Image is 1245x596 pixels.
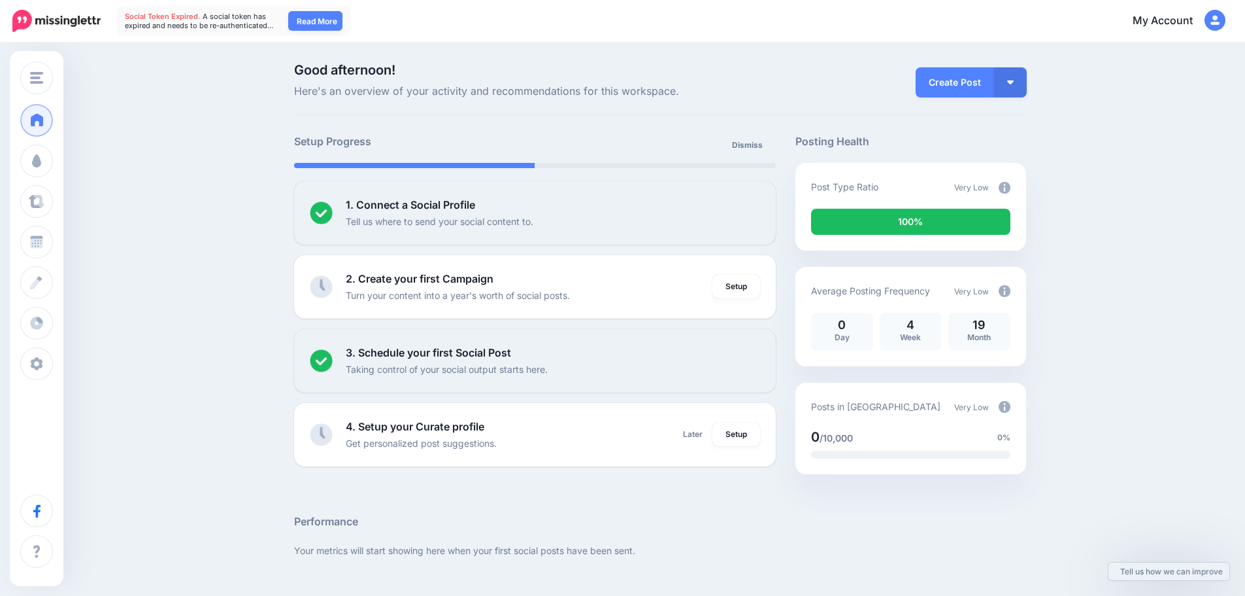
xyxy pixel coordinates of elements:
[125,12,274,30] span: A social token has expired and needs to be re-authenticated…
[954,402,989,412] span: Very Low
[125,12,201,21] span: Social Token Expired.
[835,332,850,342] span: Day
[294,62,395,78] span: Good afternoon!
[999,401,1010,413] img: info-circle-grey.png
[310,275,333,298] img: clock-grey.png
[1108,563,1229,580] a: Tell us how we can improve
[310,202,333,224] img: checked-circle.png
[724,133,771,157] a: Dismiss
[795,133,1026,150] h5: Posting Health
[294,83,776,100] span: Here's an overview of your activity and recommendations for this workspace.
[346,420,484,433] b: 4. Setup your Curate profile
[900,332,921,342] span: Week
[30,72,43,84] img: menu.png
[310,423,333,446] img: clock-grey.png
[294,514,1026,530] h5: Performance
[820,432,853,444] span: /10,000
[712,423,760,446] a: Setup
[346,272,493,285] b: 2. Create your first Campaign
[967,332,991,342] span: Month
[886,319,935,331] p: 4
[346,346,511,359] b: 3. Schedule your first Social Post
[954,183,989,192] span: Very Low
[818,319,867,331] p: 0
[294,543,1026,558] p: Your metrics will start showing here when your first social posts have been sent.
[310,349,333,372] img: checked-circle.png
[712,275,760,298] a: Setup
[294,133,535,150] h5: Setup Progress
[954,287,989,296] span: Very Low
[675,423,710,446] a: Later
[811,399,940,414] p: Posts in [GEOGRAPHIC_DATA]
[346,288,570,303] p: Turn your content into a year's worth of social posts.
[1120,5,1225,37] a: My Account
[1007,80,1014,84] img: arrow-down-white.png
[999,182,1010,194] img: info-circle-grey.png
[997,431,1010,444] span: 0%
[811,429,820,445] span: 0
[916,67,994,97] a: Create Post
[346,362,548,377] p: Taking control of your social output starts here.
[12,10,101,32] img: Missinglettr
[811,209,1010,235] div: 100% of your posts in the last 30 days were manually created (i.e. were not from Drip Campaigns o...
[955,319,1004,331] p: 19
[346,214,533,229] p: Tell us where to send your social content to.
[346,198,475,211] b: 1. Connect a Social Profile
[999,285,1010,297] img: info-circle-grey.png
[811,179,878,194] p: Post Type Ratio
[811,283,930,298] p: Average Posting Frequency
[346,436,497,451] p: Get personalized post suggestions.
[288,11,342,31] a: Read More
